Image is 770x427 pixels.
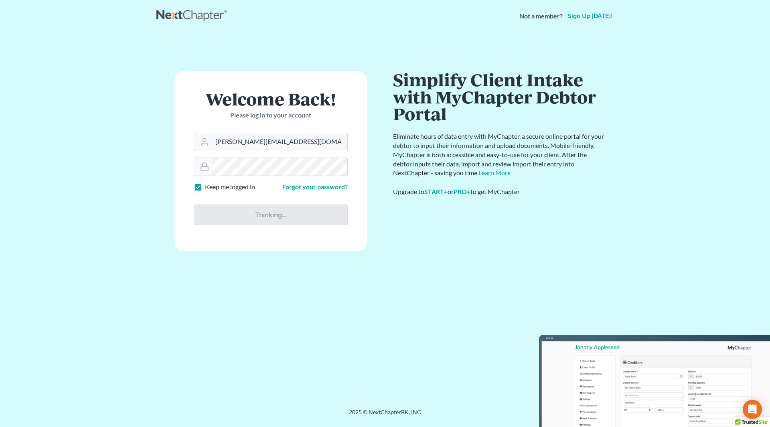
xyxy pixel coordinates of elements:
[454,188,470,195] a: PRO+
[519,12,563,21] strong: Not a member?
[743,400,762,419] div: Open Intercom Messenger
[393,71,606,122] h1: Simplify Client Intake with MyChapter Debtor Portal
[194,90,348,107] h1: Welcome Back!
[194,204,348,225] input: Thinking...
[424,188,448,195] a: START+
[205,182,255,192] label: Keep me logged in
[478,169,511,176] a: Learn More
[156,408,614,423] div: 2025 © NextChapterBK, INC
[194,111,348,120] p: Please log in to your account
[282,183,348,190] a: Forgot your password?
[212,133,347,151] input: Email Address
[393,187,606,196] div: Upgrade to or to get MyChapter
[393,132,606,178] p: Eliminate hours of data entry with MyChapter, a secure online portal for your debtor to input the...
[566,13,614,19] a: Sign up [DATE]!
